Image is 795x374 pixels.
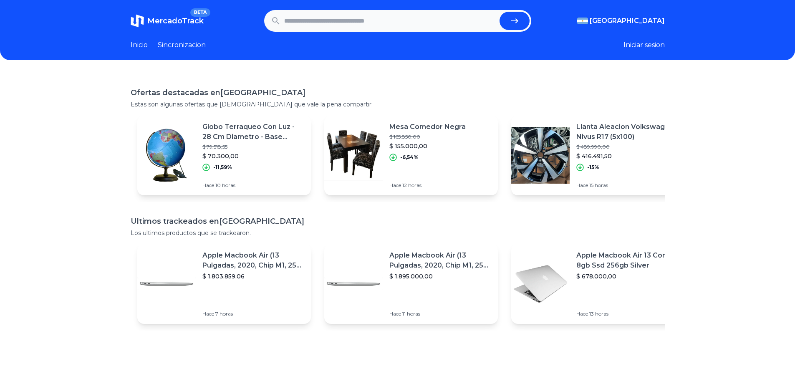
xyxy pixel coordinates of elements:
button: Iniciar sesion [623,40,665,50]
p: Hace 10 horas [202,182,304,189]
p: $ 155.000,00 [389,142,466,150]
img: Featured image [511,255,570,313]
button: [GEOGRAPHIC_DATA] [577,16,665,26]
p: $ 1.895.000,00 [389,272,491,280]
img: Argentina [577,18,588,24]
span: MercadoTrack [147,16,204,25]
p: Hace 7 horas [202,311,304,317]
a: Sincronizacion [158,40,206,50]
p: $ 489.990,00 [576,144,678,150]
p: $ 70.300,00 [202,152,304,160]
p: -11,59% [213,164,232,171]
p: Los ultimos productos que se trackearon. [131,229,665,237]
a: Inicio [131,40,148,50]
p: Apple Macbook Air (13 Pulgadas, 2020, Chip M1, 256 Gb De Ssd, 8 Gb De Ram) - Plata [202,250,304,270]
p: Apple Macbook Air 13 Core I5 8gb Ssd 256gb Silver [576,250,678,270]
h1: Ultimos trackeados en [GEOGRAPHIC_DATA] [131,215,665,227]
img: Featured image [137,126,196,184]
p: Globo Terraqueo Con Luz - 28 Cm Diametro - Base [PERSON_NAME] [202,122,304,142]
p: $ 1.803.859,06 [202,272,304,280]
p: Mesa Comedor Negra [389,122,466,132]
p: $ 79.518,55 [202,144,304,150]
span: BETA [190,8,210,17]
p: $ 678.000,00 [576,272,678,280]
a: Featured imageApple Macbook Air 13 Core I5 8gb Ssd 256gb Silver$ 678.000,00Hace 13 horas [511,244,685,324]
img: Featured image [511,126,570,184]
p: Hace 13 horas [576,311,678,317]
p: -6,54% [400,154,419,161]
span: [GEOGRAPHIC_DATA] [590,16,665,26]
p: Hace 15 horas [576,182,678,189]
a: Featured imageGlobo Terraqueo Con Luz - 28 Cm Diametro - Base [PERSON_NAME]$ 79.518,55$ 70.300,00... [137,115,311,195]
p: Estas son algunas ofertas que [DEMOGRAPHIC_DATA] que vale la pena compartir. [131,100,665,109]
a: Featured imageLlanta Aleacion Volkswagen Nivus R17 (5x100)$ 489.990,00$ 416.491,50-15%Hace 15 horas [511,115,685,195]
p: Hace 12 horas [389,182,466,189]
p: Apple Macbook Air (13 Pulgadas, 2020, Chip M1, 256 Gb De Ssd, 8 Gb De Ram) - Plata [389,250,491,270]
a: Featured imageApple Macbook Air (13 Pulgadas, 2020, Chip M1, 256 Gb De Ssd, 8 Gb De Ram) - Plata$... [137,244,311,324]
img: Featured image [324,126,383,184]
p: Hace 11 horas [389,311,491,317]
img: Featured image [324,255,383,313]
p: -15% [587,164,599,171]
p: $ 416.491,50 [576,152,678,160]
p: Llanta Aleacion Volkswagen Nivus R17 (5x100) [576,122,678,142]
a: Featured imageApple Macbook Air (13 Pulgadas, 2020, Chip M1, 256 Gb De Ssd, 8 Gb De Ram) - Plata$... [324,244,498,324]
img: Featured image [137,255,196,313]
a: MercadoTrackBETA [131,14,204,28]
a: Featured imageMesa Comedor Negra$ 165.850,00$ 155.000,00-6,54%Hace 12 horas [324,115,498,195]
p: $ 165.850,00 [389,134,466,140]
h1: Ofertas destacadas en [GEOGRAPHIC_DATA] [131,87,665,99]
img: MercadoTrack [131,14,144,28]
